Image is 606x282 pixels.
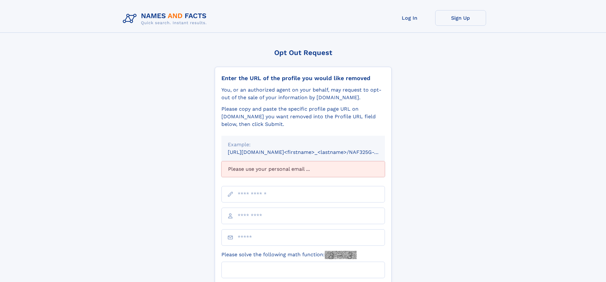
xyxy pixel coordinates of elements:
div: Please use your personal email ... [221,161,385,177]
div: Example: [228,141,379,148]
a: Sign Up [435,10,486,26]
small: [URL][DOMAIN_NAME]<firstname>_<lastname>/NAF325G-xxxxxxxx [228,149,397,155]
img: Logo Names and Facts [120,10,212,27]
a: Log In [384,10,435,26]
div: Please copy and paste the specific profile page URL on [DOMAIN_NAME] you want removed into the Pr... [221,105,385,128]
div: Enter the URL of the profile you would like removed [221,75,385,82]
div: You, or an authorized agent on your behalf, may request to opt-out of the sale of your informatio... [221,86,385,101]
div: Opt Out Request [215,49,392,57]
label: Please solve the following math function: [221,251,357,259]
